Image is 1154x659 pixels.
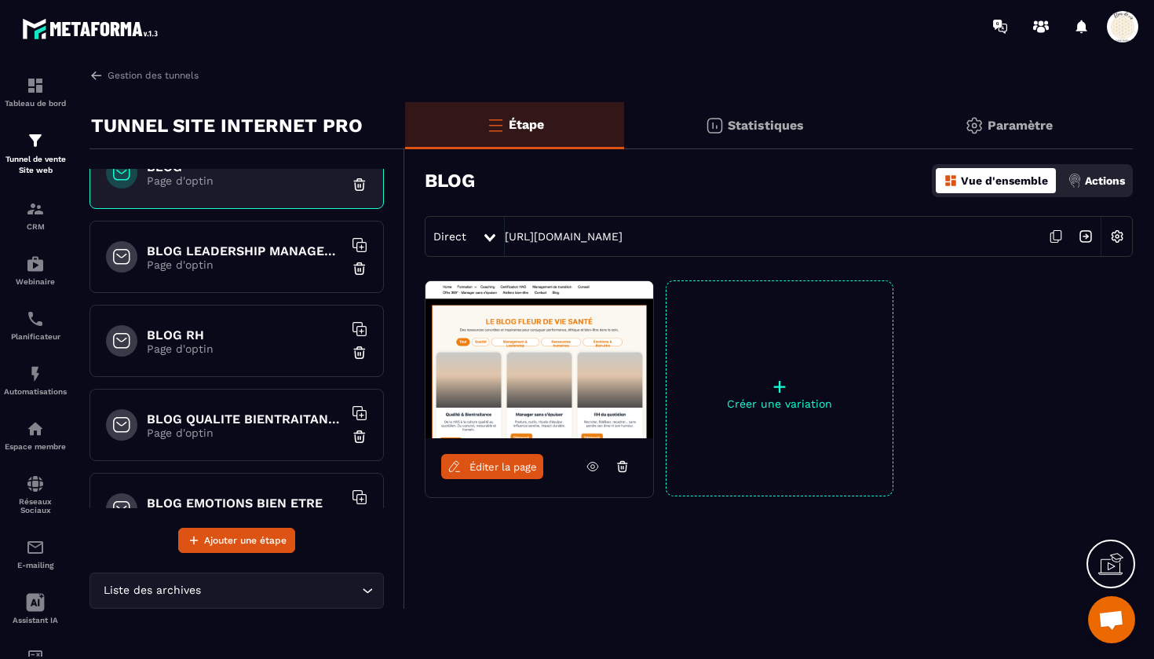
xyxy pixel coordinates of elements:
button: Ajouter une étape [178,528,295,553]
div: Search for option [89,573,384,609]
img: trash [352,261,367,276]
a: formationformationCRM [4,188,67,243]
p: E-mailing [4,561,67,569]
p: Webinaire [4,277,67,286]
p: Réseaux Sociaux [4,497,67,514]
h3: BLOG [425,170,475,192]
a: [URL][DOMAIN_NAME] [505,230,623,243]
input: Search for option [204,582,358,599]
img: setting-gr.5f69749f.svg [965,116,984,135]
img: logo [22,14,163,43]
a: Assistant IA [4,581,67,636]
a: Éditer la page [441,454,543,479]
p: Paramètre [988,118,1053,133]
img: trash [352,345,367,361]
h6: BLOG RH [147,328,343,342]
p: Créer une variation [666,397,893,410]
a: automationsautomationsWebinaire [4,243,67,298]
div: Ouvrir le chat [1088,596,1135,643]
img: automations [26,254,45,273]
a: social-networksocial-networkRéseaux Sociaux [4,463,67,526]
p: Vue d'ensemble [961,174,1048,187]
p: Étape [509,117,544,132]
p: Espace membre [4,442,67,451]
p: + [666,375,893,397]
p: Page d'optin [147,427,343,439]
img: dashboard-orange.40269519.svg [944,174,958,188]
span: Liste des archives [100,582,204,599]
p: Actions [1085,174,1125,187]
img: image [425,281,653,438]
span: Éditer la page [469,461,537,473]
a: automationsautomationsAutomatisations [4,353,67,408]
h6: BLOG QUALITE BIENTRAITANCE [147,412,343,427]
a: formationformationTableau de bord [4,64,67,119]
h6: BLOG LEADERSHIP MANAGEMENT [147,243,343,258]
p: Automatisations [4,387,67,396]
img: bars-o.4a397970.svg [486,115,505,134]
p: Page d'optin [147,342,343,355]
img: actions.d6e523a2.png [1068,174,1082,188]
p: Planificateur [4,332,67,341]
h6: BLOG EMOTIONS BIEN ETRE [147,496,343,511]
img: trash [352,429,367,445]
img: stats.20deebd0.svg [705,116,724,135]
p: CRM [4,222,67,231]
p: TUNNEL SITE INTERNET PRO [91,110,363,141]
p: Page d'optin [147,258,343,271]
img: formation [26,76,45,95]
img: arrow [89,68,104,82]
span: Ajouter une étape [204,533,287,548]
a: emailemailE-mailing [4,526,67,581]
a: Gestion des tunnels [89,68,199,82]
p: Tunnel de vente Site web [4,154,67,176]
p: Assistant IA [4,616,67,624]
img: automations [26,419,45,438]
img: formation [26,131,45,150]
p: Statistiques [728,118,804,133]
a: formationformationTunnel de vente Site web [4,119,67,188]
a: automationsautomationsEspace membre [4,408,67,463]
img: email [26,538,45,557]
img: scheduler [26,309,45,328]
img: trash [352,177,367,192]
p: Tableau de bord [4,99,67,108]
img: arrow-next.bcc2205e.svg [1071,221,1101,251]
img: social-network [26,474,45,493]
p: Page d'optin [147,174,343,187]
img: formation [26,200,45,218]
span: Direct [433,230,466,243]
a: schedulerschedulerPlanificateur [4,298,67,353]
img: automations [26,364,45,383]
img: setting-w.858f3a88.svg [1102,221,1132,251]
